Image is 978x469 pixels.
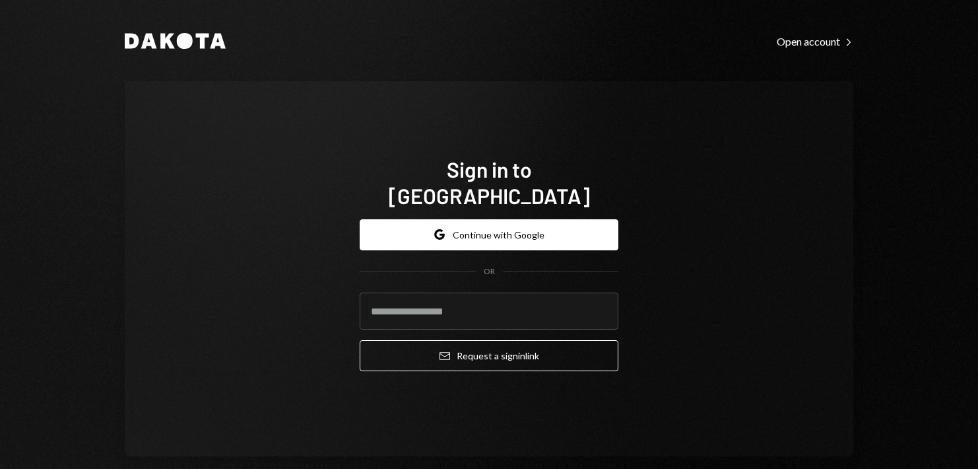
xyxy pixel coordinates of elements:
[360,340,618,371] button: Request a signinlink
[360,156,618,209] h1: Sign in to [GEOGRAPHIC_DATA]
[360,219,618,250] button: Continue with Google
[777,35,853,48] div: Open account
[777,34,853,48] a: Open account
[484,266,495,277] div: OR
